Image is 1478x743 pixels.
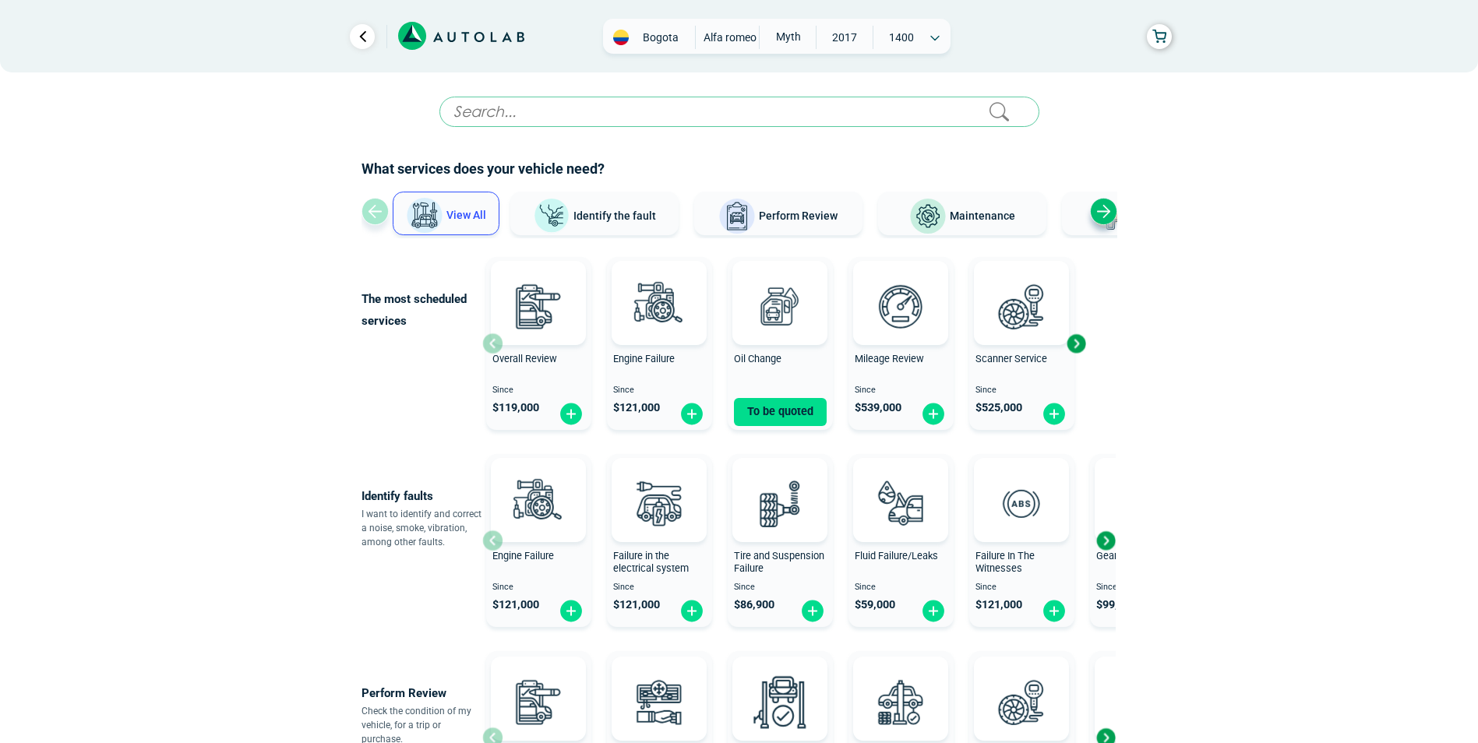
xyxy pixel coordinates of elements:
img: AD0BCuuxAAAAAElFTkSuQmCC [636,461,683,508]
img: AD0BCuuxAAAAAElFTkSuQmCC [636,264,683,311]
img: fi_plus-circle2.svg [559,599,584,623]
button: Engine Failure Since $121,000 [486,454,591,627]
span: Failure in the electrical system [613,550,689,575]
img: AD0BCuuxAAAAAElFTkSuQmCC [998,660,1045,706]
h2: What services does your vehicle need? [362,159,1117,179]
button: Failure in the electrical system Since $121,000 [607,454,712,627]
input: Search... [439,97,1039,127]
img: fi_plus-circle2.svg [800,599,825,623]
img: peritaje-v3.svg [746,667,814,736]
img: revision_por_kilometraje-v3.svg [866,272,935,340]
img: AD0BCuuxAAAAAElFTkSuQmCC [757,660,803,706]
img: diagnostic_suspension-v3.svg [746,469,814,537]
img: escaner-v3.svg [987,667,1056,736]
button: View All [393,192,499,235]
button: Overall Review Since $119,000 [486,257,591,430]
span: Since [734,583,827,593]
span: Failure In The Witnesses [975,550,1035,575]
span: Maintenance [950,210,1015,222]
img: Identify the fault [533,198,570,234]
span: $ 121,000 [975,598,1022,611]
span: Gearbox Failure [1096,550,1165,562]
span: $ 99,000 [1096,598,1137,611]
img: AD0BCuuxAAAAAElFTkSuQmCC [757,461,803,508]
img: diagnostic_gota-de-sangre-v3.svg [866,469,935,537]
span: $ 525,000 [975,401,1022,414]
img: diagnostic_caja-de-cambios-v3.svg [1108,469,1176,537]
span: $ 539,000 [855,401,901,414]
img: revision_general-v3.svg [504,667,573,736]
img: revision_tecno_mecanica-v3.svg [866,667,935,736]
p: Perform Review [362,682,482,704]
span: Tire and Suspension Failure [734,550,824,575]
img: AD0BCuuxAAAAAElFTkSuQmCC [515,660,562,706]
span: Identify the fault [573,209,656,221]
span: $ 121,000 [613,598,660,611]
p: The most scheduled services [362,288,482,332]
button: Failure In The Witnesses Since $121,000 [969,454,1074,627]
img: diagnostic_engine-v3.svg [625,272,693,340]
span: Since [855,386,947,396]
span: $ 121,000 [613,401,660,414]
span: Fluid Failure/Leaks [855,550,938,562]
span: View All [446,209,486,221]
img: diagnostic_bombilla-v3.svg [625,469,693,537]
img: fi_plus-circle2.svg [679,402,704,426]
img: AD0BCuuxAAAAAElFTkSuQmCC [636,660,683,706]
img: View All [406,197,443,234]
span: Since [613,583,706,593]
span: Since [975,583,1068,593]
img: escaner-v3.svg [987,272,1056,340]
img: AD0BCuuxAAAAAElFTkSuQmCC [515,461,562,508]
img: Flag of COLOMBIA [613,30,629,45]
span: $ 119,000 [492,401,539,414]
img: AD0BCuuxAAAAAElFTkSuQmCC [877,264,924,311]
img: AD0BCuuxAAAAAElFTkSuQmCC [877,461,924,508]
img: diagnostic_engine-v3.svg [504,469,573,537]
button: Scanner Service Since $525,000 [969,257,1074,430]
img: aire_acondicionado-v3.svg [625,667,693,736]
button: Mileage Review Since $539,000 [848,257,954,430]
span: Overall Review [492,353,557,364]
span: 1400 [873,26,929,49]
button: Oil Change To be quoted [728,257,833,430]
img: cambio_bateria-v3.svg [1108,667,1176,736]
span: Since [613,386,706,396]
span: MYTH [760,26,815,48]
span: ALFA ROMEO [702,26,757,49]
img: AD0BCuuxAAAAAElFTkSuQmCC [515,264,562,311]
span: $ 86,900 [734,598,774,611]
p: I want to identify and correct a noise, smoke, vibration, among other faults. [362,507,482,549]
span: 2017 [817,26,872,49]
span: Since [855,583,947,593]
img: diagnostic_diagnostic_abs-v3.svg [987,469,1056,537]
img: AD0BCuuxAAAAAElFTkSuQmCC [998,264,1045,311]
button: Fluid Failure/Leaks Since $59,000 [848,454,954,627]
button: Gearbox Failure Since $99,000 [1090,454,1195,627]
img: fi_plus-circle2.svg [1042,402,1067,426]
div: Next slide [1064,332,1088,355]
img: fi_plus-circle2.svg [559,402,584,426]
img: fi_plus-circle2.svg [679,599,704,623]
img: fi_plus-circle2.svg [1042,599,1067,623]
img: Brass and Paint [1087,198,1124,235]
img: Maintenance [909,198,947,235]
div: Next slide [1090,198,1117,225]
span: Bogota [633,30,688,45]
span: Oil Change [734,353,781,364]
img: AD0BCuuxAAAAAElFTkSuQmCC [998,461,1045,508]
span: Since [1096,583,1189,593]
span: Perform Review [759,210,838,222]
img: AD0BCuuxAAAAAElFTkSuQmCC [757,264,803,311]
span: Since [492,386,585,396]
span: Mileage Review [855,353,924,364]
button: Tire and Suspension Failure Since $86,900 [728,454,833,627]
span: Engine Failure [613,353,675,364]
span: Since [975,386,1068,396]
img: revision_general-v3.svg [504,272,573,340]
p: Identify faults [362,485,482,507]
span: $ 59,000 [855,598,895,611]
img: AD0BCuuxAAAAAElFTkSuQmCC [877,660,924,706]
button: Identify the fault [510,192,679,235]
img: fi_plus-circle2.svg [921,402,946,426]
